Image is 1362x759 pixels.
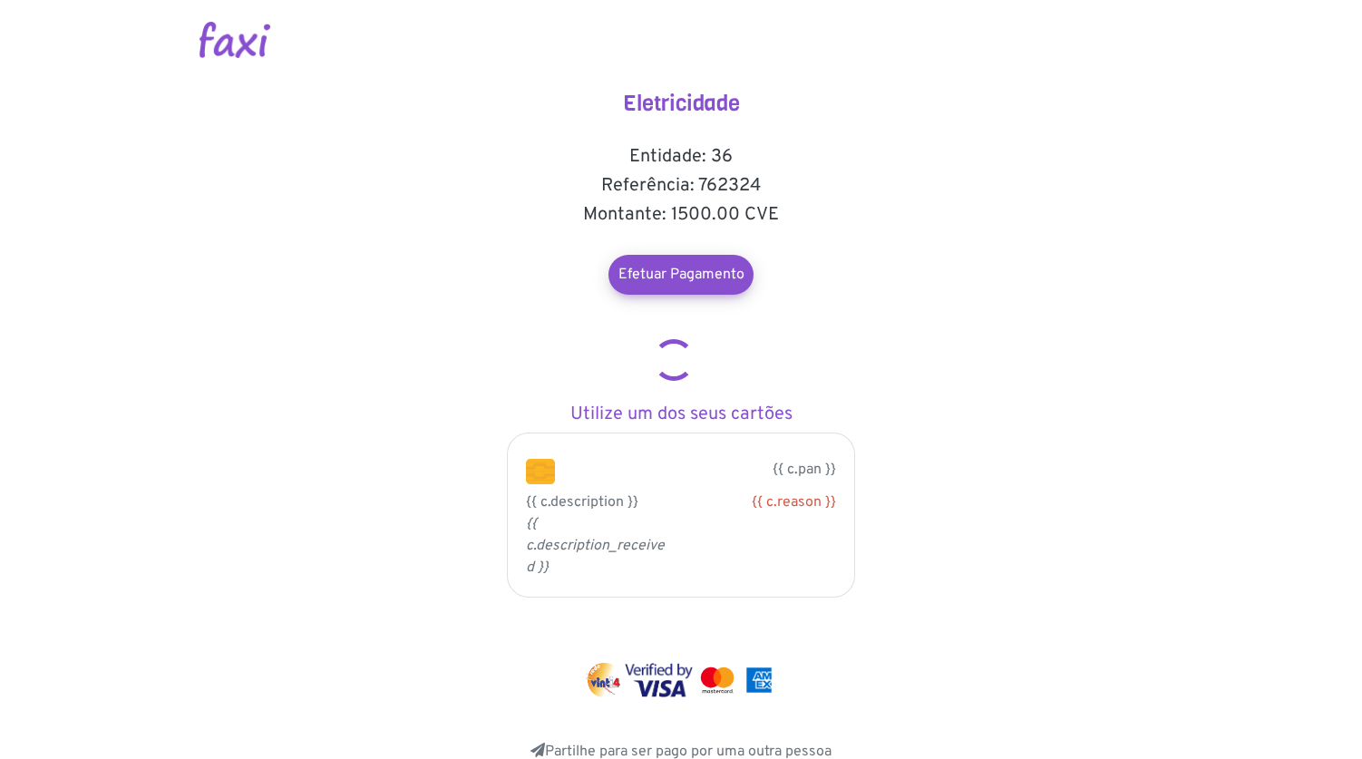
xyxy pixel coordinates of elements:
[526,515,665,577] i: {{ c.description_received }}
[608,255,754,295] a: Efetuar Pagamento
[500,175,862,197] h5: Referência: 762324
[582,459,836,481] p: {{ c.pan }}
[695,491,836,513] div: {{ c.reason }}
[625,663,693,697] img: visa
[500,91,862,117] h4: Eletricidade
[500,146,862,168] h5: Entidade: 36
[500,204,862,226] h5: Montante: 1500.00 CVE
[586,663,622,697] img: vinti4
[526,459,555,484] img: chip.png
[696,663,738,697] img: mastercard
[526,493,638,511] span: {{ c.description }}
[742,663,776,697] img: mastercard
[500,404,862,425] h5: Utilize um dos seus cartões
